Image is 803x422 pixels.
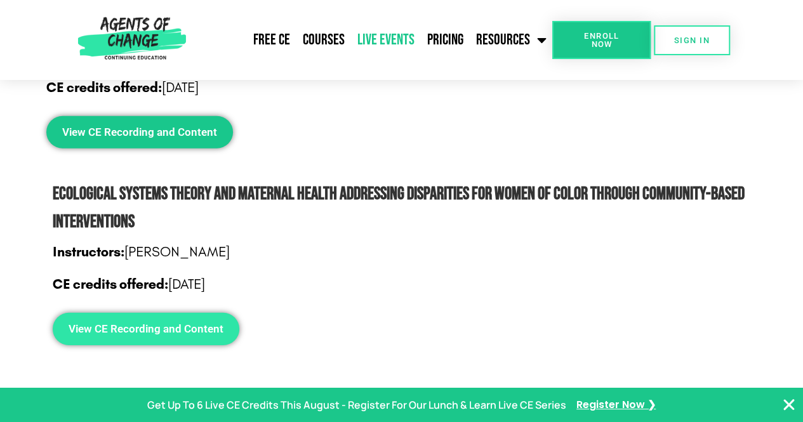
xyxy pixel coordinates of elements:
[674,36,710,44] span: SIGN IN
[552,21,651,59] a: Enroll Now
[53,243,751,261] p: [PERSON_NAME]
[62,127,217,138] span: View CE Recording and Content
[53,275,751,294] p: [DATE]
[576,396,656,414] a: Register Now ❯
[573,32,630,48] span: Enroll Now
[247,24,296,56] a: Free CE
[46,116,233,148] a: View CE Recording and Content
[470,24,552,56] a: Resources
[191,24,552,56] nav: Menu
[351,24,421,56] a: Live Events
[53,276,168,293] span: CE credits offered:
[46,79,162,96] span: CE credits offered:
[296,24,351,56] a: Courses
[781,397,797,412] button: Close Banner
[147,396,566,414] p: Get Up To 6 Live CE Credits This August - Register For Our Lunch & Learn Live CE Series
[421,24,470,56] a: Pricing
[69,324,223,334] span: View CE Recording and Content
[46,79,757,97] p: [DATE]
[40,383,764,412] h2: Implicit Bias and the Power of [MEDICAL_DATA]
[53,244,124,260] span: Instructors:
[53,180,751,237] h2: Ecological Systems Theory and Maternal Health Addressing Disparities for Women of Color Through C...
[53,313,239,345] a: View CE Recording and Content
[654,25,730,55] a: SIGN IN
